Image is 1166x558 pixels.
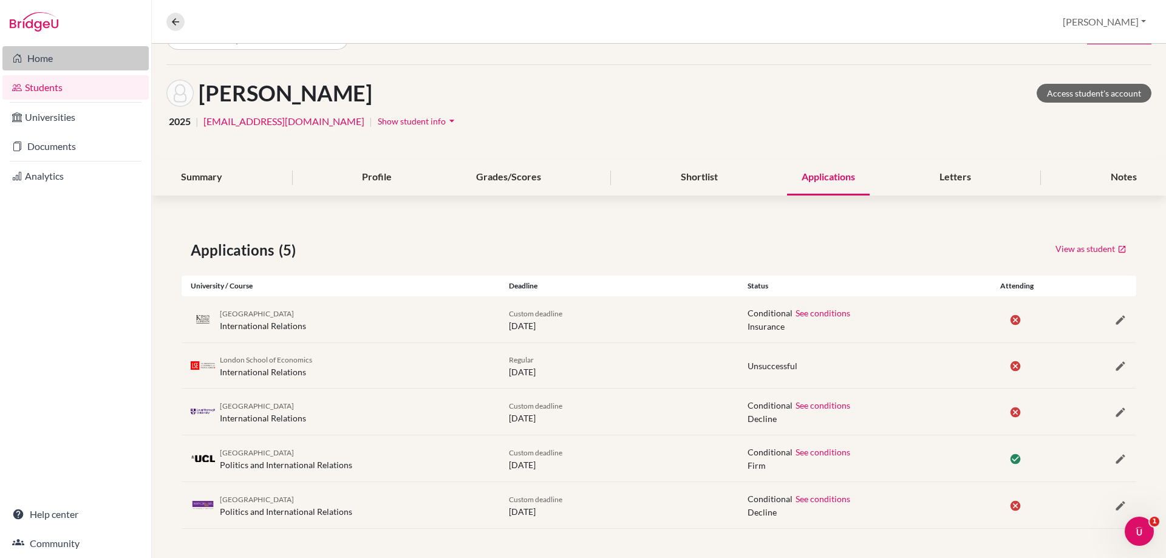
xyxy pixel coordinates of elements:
[377,112,459,131] button: Show student infoarrow_drop_down
[500,353,738,378] div: [DATE]
[220,355,312,364] span: London School of Economics
[446,115,458,127] i: arrow_drop_down
[1037,84,1151,103] a: Access student's account
[509,401,562,410] span: Custom deadline
[787,160,870,196] div: Applications
[1055,239,1127,258] a: View as student
[748,447,793,457] span: Conditional
[1150,517,1159,526] span: 1
[1057,10,1151,33] button: [PERSON_NAME]
[2,46,149,70] a: Home
[279,239,301,261] span: (5)
[795,398,851,412] button: See conditions
[378,116,446,126] span: Show student info
[500,307,738,332] div: [DATE]
[220,309,294,318] span: [GEOGRAPHIC_DATA]
[748,412,851,425] span: Decline
[220,448,294,457] span: [GEOGRAPHIC_DATA]
[2,502,149,526] a: Help center
[166,160,237,196] div: Summary
[748,506,851,519] span: Decline
[666,160,732,196] div: Shortlist
[220,495,294,504] span: [GEOGRAPHIC_DATA]
[500,281,738,291] div: Deadline
[1096,160,1151,196] div: Notes
[748,361,797,371] span: Unsuccessful
[191,315,215,324] img: gb_k60_fwondp49.png
[347,160,406,196] div: Profile
[509,355,534,364] span: Regular
[509,448,562,457] span: Custom deadline
[500,446,738,471] div: [DATE]
[1125,517,1154,546] iframe: Intercom live chat
[369,114,372,129] span: |
[738,281,977,291] div: Status
[748,308,793,318] span: Conditional
[748,459,851,472] span: Firm
[191,361,215,370] img: gb_l72_8ftqbb2p.png
[191,501,215,510] img: gb_m20_yqkc7cih.png
[2,164,149,188] a: Analytics
[795,306,851,320] button: See conditions
[500,399,738,424] div: [DATE]
[199,80,372,106] h1: [PERSON_NAME]
[500,492,738,518] div: [DATE]
[220,401,294,410] span: [GEOGRAPHIC_DATA]
[220,307,306,332] div: International Relations
[925,160,986,196] div: Letters
[182,281,500,291] div: University / Course
[509,495,562,504] span: Custom deadline
[748,494,793,504] span: Conditional
[10,12,58,32] img: Bridge-U
[220,446,352,471] div: Politics and International Relations
[191,407,215,417] img: gb_l79_virokboc.png
[462,160,556,196] div: Grades/Scores
[748,400,793,410] span: Conditional
[220,492,352,518] div: Politics and International Relations
[977,281,1057,291] div: Attending
[220,399,306,424] div: International Relations
[2,134,149,158] a: Documents
[2,75,149,100] a: Students
[166,80,194,107] img: Zayn Sabir's avatar
[169,114,191,129] span: 2025
[220,353,312,378] div: International Relations
[795,492,851,506] button: See conditions
[2,105,149,129] a: Universities
[2,531,149,556] a: Community
[203,114,364,129] a: [EMAIL_ADDRESS][DOMAIN_NAME]
[509,309,562,318] span: Custom deadline
[795,445,851,459] button: See conditions
[191,239,279,261] span: Applications
[191,455,215,461] img: gb_u80_k_0s28jx.png
[748,320,851,333] span: Insurance
[196,114,199,129] span: |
